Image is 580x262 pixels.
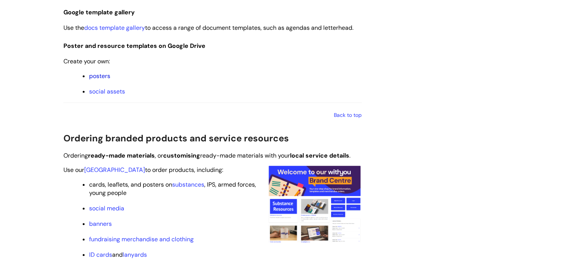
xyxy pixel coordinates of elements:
[89,251,112,259] a: ID cards
[163,152,200,159] strong: customising
[63,8,135,16] span: Google template gallery
[63,166,223,174] span: Use our to order products, including:
[89,181,256,197] span: cards, leaflets, and posters on , IPS, armed forces, young people
[89,251,147,259] span: and
[89,72,110,80] a: posters
[290,152,349,159] strong: local service details
[89,220,112,228] a: banners
[89,87,125,95] a: social assets
[89,235,194,243] a: fundraising merchandise and clothing
[334,112,362,118] a: Back to top
[63,132,289,144] span: Ordering branded products and service resources
[84,24,145,32] a: docs template gallery
[123,251,147,259] a: lanyards
[172,181,204,188] a: substances
[89,204,124,212] a: social media
[84,166,145,174] a: [GEOGRAPHIC_DATA]
[63,152,350,159] span: Ordering , or ready-made materials with your .
[88,152,155,159] strong: ready-made materials
[267,165,362,243] img: A screenshot of the homepage of the Brand Centre showing how easy it is to navigate
[63,24,353,32] span: Use the to access a range of document templates, such as agendas and letterhead.
[63,42,205,50] span: Poster and resource templates on Google Drive
[63,57,110,65] span: Create your own:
